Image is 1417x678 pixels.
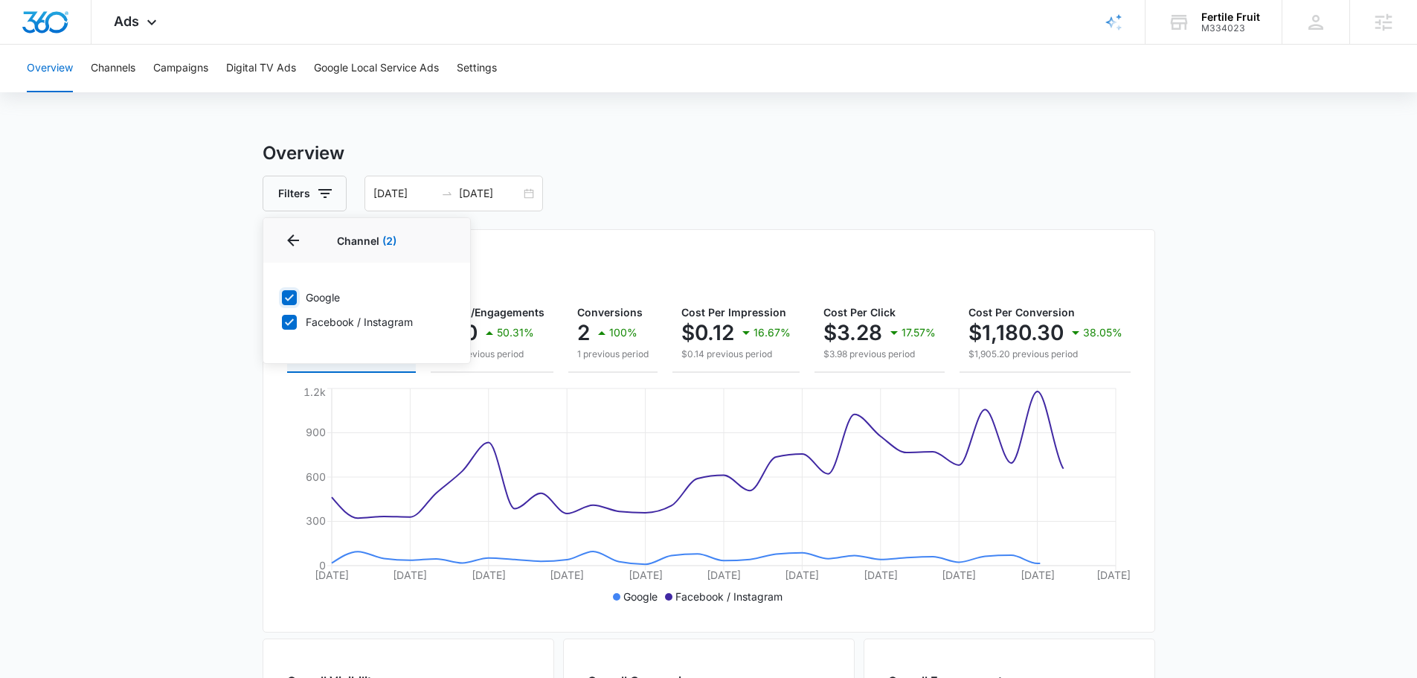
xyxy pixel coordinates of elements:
input: Start date [373,185,435,202]
span: to [441,188,453,199]
div: account name [1201,11,1260,23]
span: swap-right [441,188,453,199]
button: Filters [263,176,347,211]
p: $1,180.30 [968,321,1064,345]
tspan: [DATE] [393,569,427,581]
button: Digital TV Ads [226,45,296,92]
tspan: [DATE] [471,569,505,581]
span: (2) [382,234,396,247]
p: $3.28 [823,321,882,345]
tspan: [DATE] [863,569,897,581]
button: Campaigns [153,45,208,92]
span: Ads [114,13,139,29]
span: Cost Per Conversion [968,306,1075,319]
button: Overview [27,45,73,92]
p: 1 previous period [577,348,649,361]
label: Google [281,290,452,305]
p: Facebook / Instagram [675,589,783,604]
tspan: 300 [306,514,326,527]
span: Cost Per Click [823,306,896,319]
p: Google [623,589,658,604]
span: Clicks/Engagements [440,306,544,319]
h3: Overview [263,140,1155,167]
button: Google Local Service Ads [314,45,439,92]
button: Back [281,228,305,252]
tspan: [DATE] [550,569,584,581]
tspan: 600 [306,470,326,483]
p: 479 previous period [440,348,544,361]
p: $1,905.20 previous period [968,348,1122,361]
tspan: [DATE] [315,569,349,581]
p: 17.57% [902,327,936,338]
tspan: [DATE] [707,569,741,581]
p: 50.31% [497,327,534,338]
tspan: 0 [319,559,326,572]
p: 2 [577,321,590,345]
tspan: [DATE] [1020,569,1054,581]
tspan: [DATE] [1096,569,1131,581]
div: account id [1201,23,1260,33]
p: 100% [609,327,637,338]
p: Channel [281,233,452,249]
p: $0.14 previous period [681,348,791,361]
label: Facebook / Instagram [281,314,452,330]
tspan: [DATE] [942,569,976,581]
button: Channels [91,45,135,92]
button: Settings [457,45,497,92]
p: 38.05% [1083,327,1122,338]
tspan: [DATE] [628,569,662,581]
span: Conversions [577,306,643,319]
span: Cost Per Impression [681,306,786,319]
p: 16.67% [754,327,791,338]
tspan: 900 [306,426,326,438]
tspan: 1.2k [303,386,326,398]
p: $3.98 previous period [823,348,936,361]
p: $0.12 [681,321,734,345]
input: End date [459,185,521,202]
tspan: [DATE] [785,569,819,581]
